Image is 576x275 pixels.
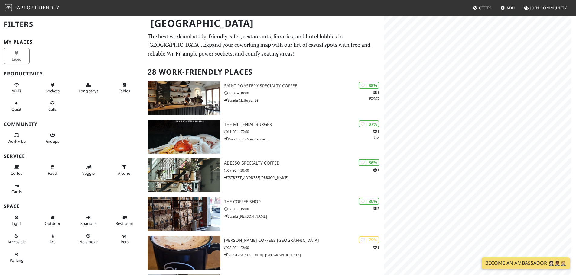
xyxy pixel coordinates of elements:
h3: Saint Roastery Specialty Coffee [224,83,384,88]
p: 1 1 [373,129,379,140]
a: Become an Ambassador 🤵🏻‍♀️🤵🏾‍♂️🤵🏼‍♀️ [482,257,570,269]
button: Food [40,162,66,178]
h2: Filters [4,15,140,34]
p: Strada [PERSON_NAME] [224,213,384,219]
p: 08:00 – 22:00 [224,245,384,251]
div: | 79% [359,236,379,243]
p: 1 [373,245,379,250]
span: Long stays [79,88,98,94]
button: Veggie [76,162,102,178]
img: ADESSO Specialty Coffee [148,158,220,192]
a: Add [498,2,518,13]
h3: The Millenial Burger [224,122,384,127]
a: ADESSO Specialty Coffee | 86% 1 ADESSO Specialty Coffee 07:30 – 20:00 [STREET_ADDRESS][PERSON_NAME] [144,158,384,192]
button: Spacious [76,213,102,229]
a: The Millenial Burger | 87% 11 The Millenial Burger 11:00 – 23:00 Piața Sfinții Voievozi nr. 1 [144,120,384,154]
span: Natural light [12,221,21,226]
button: Sockets [40,80,66,96]
button: Work vibe [4,130,30,146]
span: Air conditioned [49,239,56,245]
h1: [GEOGRAPHIC_DATA] [146,15,383,32]
button: Restroom [112,213,138,229]
p: 08:00 – 18:00 [224,90,384,96]
a: Gloria Jean's Coffees Sun Plaza | 79% 1 [PERSON_NAME] Coffees [GEOGRAPHIC_DATA] 08:00 – 22:00 [GE... [144,236,384,270]
span: Credit cards [11,189,22,194]
span: Food [48,171,57,176]
button: Long stays [76,80,102,96]
span: Join Community [530,5,567,11]
span: Restroom [116,221,133,226]
button: Tables [112,80,138,96]
span: Friendly [35,4,59,11]
button: Alcohol [112,162,138,178]
a: Join Community [521,2,569,13]
h3: Productivity [4,71,140,77]
img: Saint Roastery Specialty Coffee [148,81,220,115]
h3: ADESSO Specialty Coffee [224,161,384,166]
span: Parking [10,257,24,263]
span: Coffee [11,171,22,176]
span: Cities [479,5,492,11]
a: LaptopFriendly LaptopFriendly [5,3,59,13]
h3: Space [4,203,140,209]
span: Quiet [11,107,21,112]
h2: 28 Work-Friendly Places [148,63,380,81]
span: Accessible [8,239,26,245]
div: | 80% [359,198,379,205]
a: The Coffee Shop | 80% 3 The Coffee Shop 07:00 – 19:00 Strada [PERSON_NAME] [144,197,384,231]
img: Gloria Jean's Coffees Sun Plaza [148,236,220,270]
a: Saint Roastery Specialty Coffee | 88% 142 Saint Roastery Specialty Coffee 08:00 – 18:00 Strada Ma... [144,81,384,115]
span: Video/audio calls [48,107,57,112]
button: A/C [40,231,66,247]
span: Laptop [14,4,34,11]
img: The Coffee Shop [148,197,220,231]
h3: Service [4,153,140,159]
button: No smoke [76,231,102,247]
div: | 86% [359,159,379,166]
span: Add [506,5,515,11]
h3: The Coffee Shop [224,199,384,204]
h3: Community [4,121,140,127]
button: Groups [40,130,66,146]
h3: [PERSON_NAME] Coffees [GEOGRAPHIC_DATA] [224,238,384,243]
button: Light [4,213,30,229]
img: The Millenial Burger [148,120,220,154]
span: Pet friendly [121,239,129,245]
span: Group tables [46,139,59,144]
button: Quiet [4,98,30,114]
span: Power sockets [46,88,60,94]
p: 3 [373,206,379,212]
span: Spacious [80,221,96,226]
img: LaptopFriendly [5,4,12,11]
p: 1 [373,167,379,173]
div: | 88% [359,82,379,89]
span: People working [8,139,26,144]
button: Pets [112,231,138,247]
span: Work-friendly tables [119,88,130,94]
button: Cards [4,181,30,197]
span: Outdoor area [45,221,60,226]
button: Coffee [4,162,30,178]
span: Veggie [82,171,95,176]
p: 07:00 – 19:00 [224,206,384,212]
h3: My Places [4,39,140,45]
p: 11:00 – 23:00 [224,129,384,135]
button: Accessible [4,231,30,247]
p: Strada Maltopol 26 [224,98,384,103]
span: Stable Wi-Fi [12,88,21,94]
p: Piața Sfinții Voievozi nr. 1 [224,136,384,142]
p: [STREET_ADDRESS][PERSON_NAME] [224,175,384,181]
p: 07:30 – 20:00 [224,168,384,173]
span: Alcohol [118,171,131,176]
span: Smoke free [79,239,98,245]
button: Outdoor [40,213,66,229]
button: Calls [40,98,66,114]
p: 1 4 2 [368,90,379,101]
p: [GEOGRAPHIC_DATA], [GEOGRAPHIC_DATA] [224,252,384,258]
button: Wi-Fi [4,80,30,96]
a: Cities [470,2,494,13]
button: Parking [4,249,30,265]
div: | 87% [359,120,379,127]
p: The best work and study-friendly cafes, restaurants, libraries, and hotel lobbies in [GEOGRAPHIC_... [148,32,380,58]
